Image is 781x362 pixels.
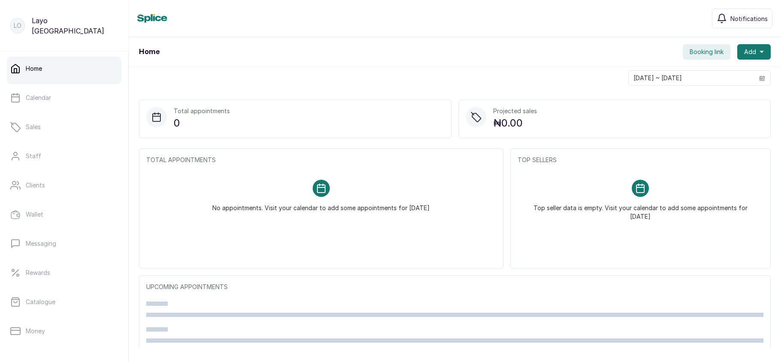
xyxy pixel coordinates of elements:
p: Sales [26,123,41,131]
a: Clients [7,173,121,197]
p: TOTAL APPOINTMENTS [146,156,496,164]
svg: calendar [759,75,765,81]
p: TOP SELLERS [518,156,763,164]
a: Messaging [7,232,121,256]
p: Messaging [26,239,56,248]
a: Rewards [7,261,121,285]
p: Calendar [26,94,51,102]
p: No appointments. Visit your calendar to add some appointments for [DATE] [212,197,430,212]
p: ₦0.00 [493,115,537,131]
a: Staff [7,144,121,168]
span: Add [744,48,756,56]
p: Staff [26,152,41,160]
button: Notifications [712,9,772,28]
button: Booking link [683,44,730,60]
p: Projected sales [493,107,537,115]
a: Calendar [7,86,121,110]
button: Add [737,44,771,60]
span: Booking link [690,48,724,56]
span: Notifications [730,14,768,23]
p: Rewards [26,268,50,277]
p: Clients [26,181,45,190]
p: 0 [174,115,230,131]
p: Money [26,327,45,335]
p: UPCOMING APPOINTMENTS [146,283,763,291]
p: Top seller data is empty. Visit your calendar to add some appointments for [DATE] [528,197,753,221]
p: Total appointments [174,107,230,115]
a: Home [7,57,121,81]
p: Layo [GEOGRAPHIC_DATA] [32,15,118,36]
a: Catalogue [7,290,121,314]
p: LO [14,21,21,30]
p: Wallet [26,210,43,219]
input: Select date [629,71,754,85]
h1: Home [139,47,160,57]
a: Money [7,319,121,343]
a: Sales [7,115,121,139]
a: Wallet [7,202,121,226]
p: Home [26,64,42,73]
p: Catalogue [26,298,55,306]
